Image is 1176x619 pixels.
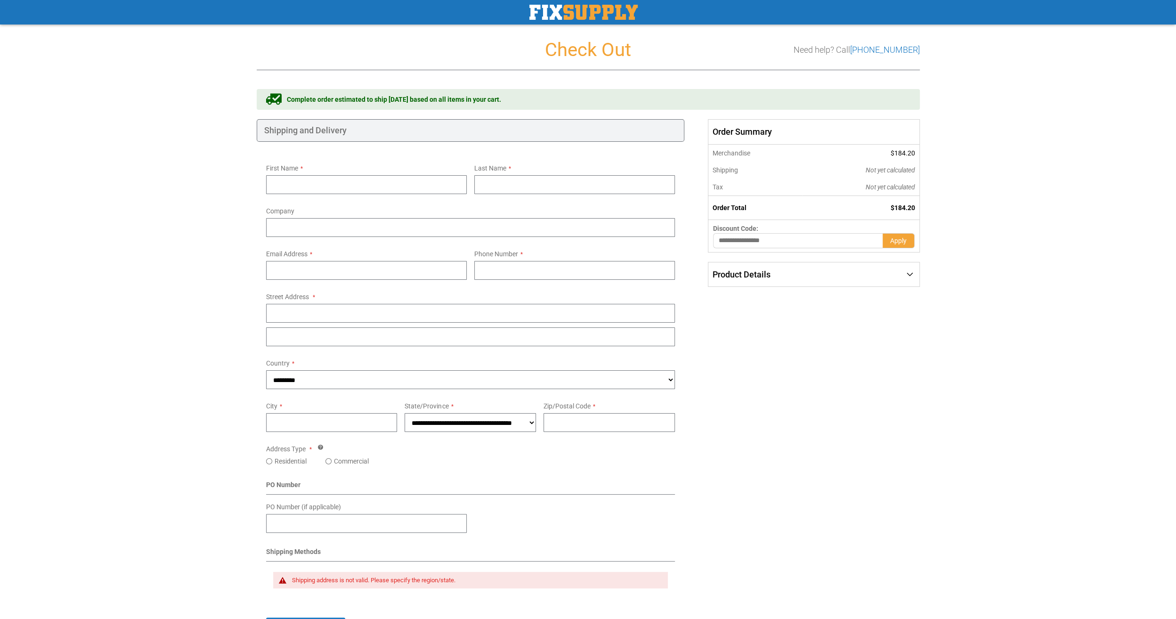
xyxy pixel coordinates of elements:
[891,204,915,212] span: $184.20
[708,119,919,145] span: Order Summary
[713,204,746,212] strong: Order Total
[266,250,308,258] span: Email Address
[405,402,448,410] span: State/Province
[850,45,920,55] a: [PHONE_NUMBER]
[257,40,920,60] h1: Check Out
[266,359,290,367] span: Country
[708,145,802,162] th: Merchandise
[890,237,907,244] span: Apply
[891,149,915,157] span: $184.20
[275,456,307,466] label: Residential
[257,119,685,142] div: Shipping and Delivery
[866,166,915,174] span: Not yet calculated
[474,164,506,172] span: Last Name
[266,547,675,562] div: Shipping Methods
[266,445,306,453] span: Address Type
[292,577,659,584] div: Shipping address is not valid. Please specify the region/state.
[266,293,309,301] span: Street Address
[529,5,638,20] a: store logo
[543,402,591,410] span: Zip/Postal Code
[474,250,518,258] span: Phone Number
[266,164,298,172] span: First Name
[287,95,501,104] span: Complete order estimated to ship [DATE] based on all items in your cart.
[866,183,915,191] span: Not yet calculated
[529,5,638,20] img: Fix Industrial Supply
[713,166,738,174] span: Shipping
[266,480,675,495] div: PO Number
[794,45,920,55] h3: Need help? Call
[266,503,341,511] span: PO Number (if applicable)
[266,402,277,410] span: City
[334,456,369,466] label: Commercial
[713,225,758,232] span: Discount Code:
[883,233,915,248] button: Apply
[708,179,802,196] th: Tax
[713,269,770,279] span: Product Details
[266,207,294,215] span: Company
